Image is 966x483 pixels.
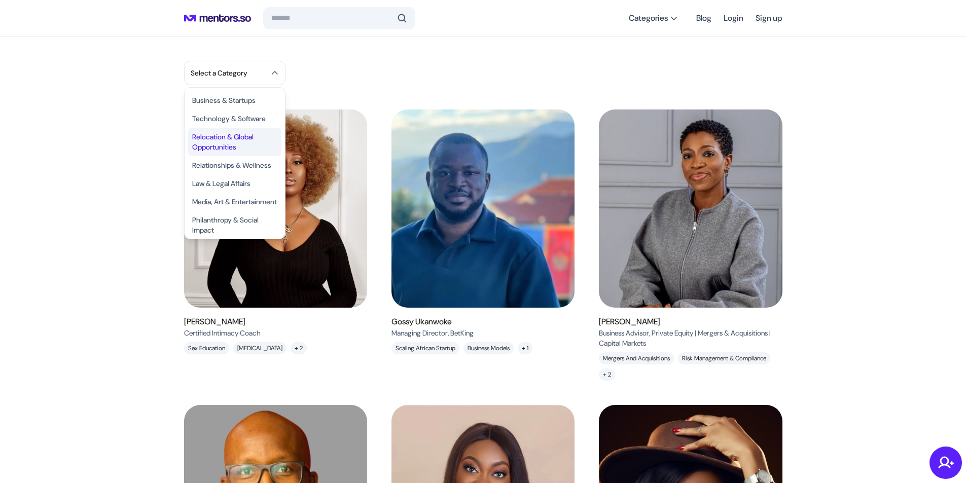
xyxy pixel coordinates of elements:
li: Relocation & Global Opportunities [188,128,281,156]
p: Scaling African Startup [391,342,459,354]
li: Media, Art & Entertainment [188,193,281,211]
a: Sign up [756,9,782,27]
button: Select a Category [184,61,285,85]
p: Sex Education [184,342,229,354]
li: Relationships & Wellness [188,156,281,174]
p: + 1 [518,342,532,354]
span: Select a Category [191,68,247,78]
h6: Gossy Ukanwoke [391,316,474,328]
img: Tomilola Tobun [599,109,782,308]
p: Mergers and Acquisitions [599,352,674,364]
a: Blog [696,9,711,27]
p: Managing Director [391,328,474,338]
h6: [PERSON_NAME] [599,316,778,328]
li: Business & Startups [188,91,281,109]
p: [MEDICAL_DATA] [233,342,287,354]
a: Login [724,9,743,27]
p: Business Advisor, Private Equity | Mergers & Acquisitions | Capital Markets [599,328,778,348]
h6: [PERSON_NAME] [184,316,261,328]
li: Philanthropy & Social Impact [188,211,281,239]
span: , BetKing [448,328,474,338]
span: Categories [629,13,668,23]
p: + 2 [291,342,307,354]
li: Technology & Software [188,109,281,128]
p: Certified Intimacy Coach [184,328,261,338]
p: Risk Management & Compliance [678,352,770,364]
li: Law & Legal Affairs [188,174,281,193]
button: Categories [623,9,684,27]
p: Business Models [463,342,514,354]
img: Gossy Ukanwoke [391,109,575,308]
p: + 2 [599,368,615,381]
